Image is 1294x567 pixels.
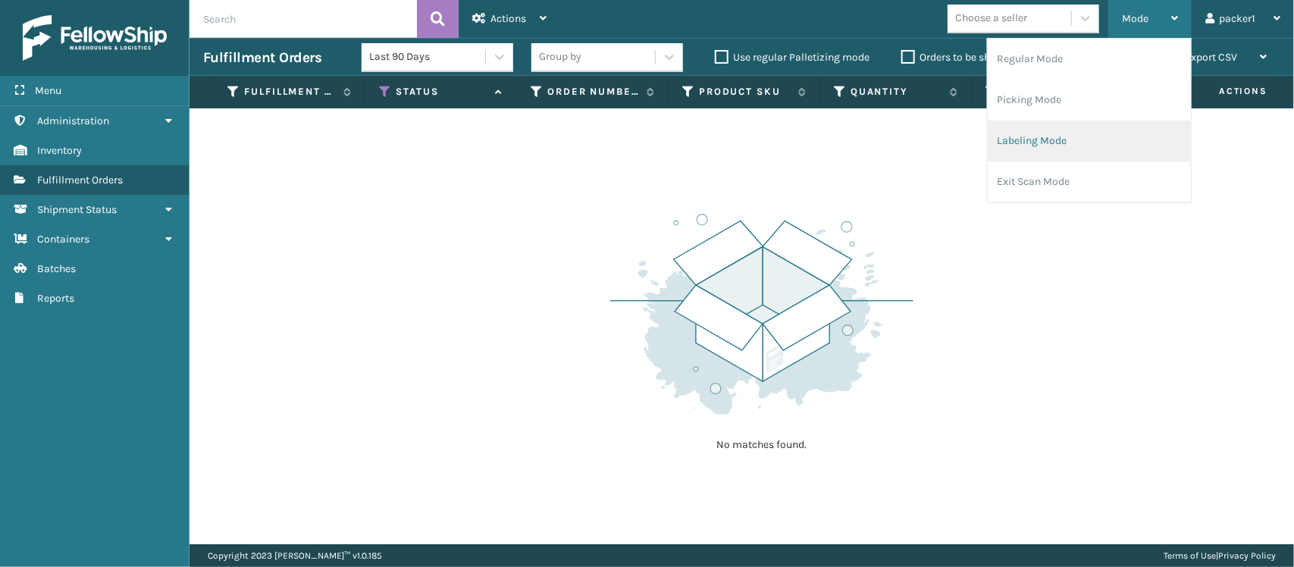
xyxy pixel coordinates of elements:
[851,85,942,99] label: Quantity
[1171,79,1277,104] span: Actions
[35,84,61,97] span: Menu
[901,51,1048,64] label: Orders to be shipped [DATE]
[988,80,1191,121] li: Picking Mode
[37,233,89,246] span: Containers
[539,49,581,65] div: Group by
[37,144,82,157] span: Inventory
[396,85,487,99] label: Status
[37,114,109,127] span: Administration
[715,51,869,64] label: Use regular Palletizing mode
[1218,550,1276,561] a: Privacy Policy
[37,203,117,216] span: Shipment Status
[203,49,321,67] h3: Fulfillment Orders
[988,39,1191,80] li: Regular Mode
[988,121,1191,161] li: Labeling Mode
[37,292,74,305] span: Reports
[23,15,167,61] img: logo
[547,85,639,99] label: Order Number
[208,544,382,567] p: Copyright 2023 [PERSON_NAME]™ v 1.0.185
[37,174,123,186] span: Fulfillment Orders
[244,85,336,99] label: Fulfillment Order Id
[1164,550,1216,561] a: Terms of Use
[490,12,526,25] span: Actions
[1164,544,1276,567] div: |
[1122,12,1148,25] span: Mode
[369,49,487,65] div: Last 90 Days
[37,262,76,275] span: Batches
[699,85,791,99] label: Product SKU
[1185,51,1237,64] span: Export CSV
[955,11,1027,27] div: Choose a seller
[988,161,1191,202] li: Exit Scan Mode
